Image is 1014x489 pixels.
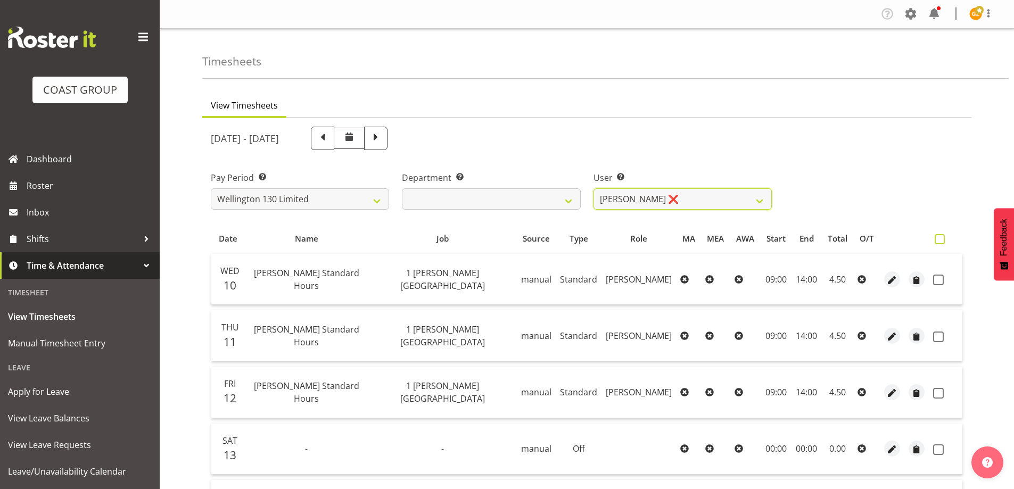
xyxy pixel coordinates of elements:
[254,324,359,348] span: [PERSON_NAME] Standard Hours
[556,424,601,475] td: Off
[682,233,695,245] span: MA
[3,303,157,330] a: View Timesheets
[8,27,96,48] img: Rosterit website logo
[3,432,157,458] a: View Leave Requests
[792,424,821,475] td: 00:00
[556,254,601,305] td: Standard
[8,384,152,400] span: Apply for Leave
[221,321,239,333] span: Thu
[707,233,724,245] span: MEA
[295,233,318,245] span: Name
[606,273,672,285] span: [PERSON_NAME]
[792,310,821,361] td: 14:00
[3,357,157,378] div: Leave
[202,55,261,68] h4: Timesheets
[521,330,551,342] span: manual
[523,233,550,245] span: Source
[400,267,485,292] span: 1 [PERSON_NAME][GEOGRAPHIC_DATA]
[969,7,982,20] img: gaki-ziogas9930.jpg
[224,334,236,349] span: 11
[211,132,279,144] h5: [DATE] - [DATE]
[211,99,278,112] span: View Timesheets
[761,310,792,361] td: 09:00
[219,233,237,245] span: Date
[606,386,672,398] span: [PERSON_NAME]
[761,367,792,418] td: 09:00
[521,273,551,285] span: manual
[27,231,138,247] span: Shifts
[8,335,152,351] span: Manual Timesheet Entry
[402,171,580,184] label: Department
[761,424,792,475] td: 00:00
[224,447,236,462] span: 13
[606,330,672,342] span: [PERSON_NAME]
[27,151,154,167] span: Dashboard
[982,457,993,468] img: help-xxl-2.png
[305,443,308,454] span: -
[799,233,814,245] span: End
[792,367,821,418] td: 14:00
[436,233,449,245] span: Job
[27,204,154,220] span: Inbox
[630,233,647,245] span: Role
[3,458,157,485] a: Leave/Unavailability Calendar
[593,171,772,184] label: User
[766,233,786,245] span: Start
[222,435,237,446] span: Sat
[792,254,821,305] td: 14:00
[400,324,485,348] span: 1 [PERSON_NAME][GEOGRAPHIC_DATA]
[224,278,236,293] span: 10
[8,410,152,426] span: View Leave Balances
[999,219,1009,256] span: Feedback
[860,233,874,245] span: O/T
[8,463,152,479] span: Leave/Unavailability Calendar
[441,443,444,454] span: -
[3,405,157,432] a: View Leave Balances
[8,309,152,325] span: View Timesheets
[521,443,551,454] span: manual
[254,267,359,292] span: [PERSON_NAME] Standard Hours
[521,386,551,398] span: manual
[821,367,853,418] td: 4.50
[821,424,853,475] td: 0.00
[821,310,853,361] td: 4.50
[27,178,154,194] span: Roster
[224,378,236,389] span: Fri
[43,82,117,98] div: COAST GROUP
[254,380,359,404] span: [PERSON_NAME] Standard Hours
[994,208,1014,280] button: Feedback - Show survey
[211,171,389,184] label: Pay Period
[821,254,853,305] td: 4.50
[736,233,754,245] span: AWA
[570,233,588,245] span: Type
[3,281,157,303] div: Timesheet
[828,233,847,245] span: Total
[27,258,138,273] span: Time & Attendance
[224,391,236,405] span: 12
[3,378,157,405] a: Apply for Leave
[8,437,152,453] span: View Leave Requests
[556,367,601,418] td: Standard
[3,330,157,357] a: Manual Timesheet Entry
[220,265,240,277] span: Wed
[761,254,792,305] td: 09:00
[556,310,601,361] td: Standard
[400,380,485,404] span: 1 [PERSON_NAME][GEOGRAPHIC_DATA]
